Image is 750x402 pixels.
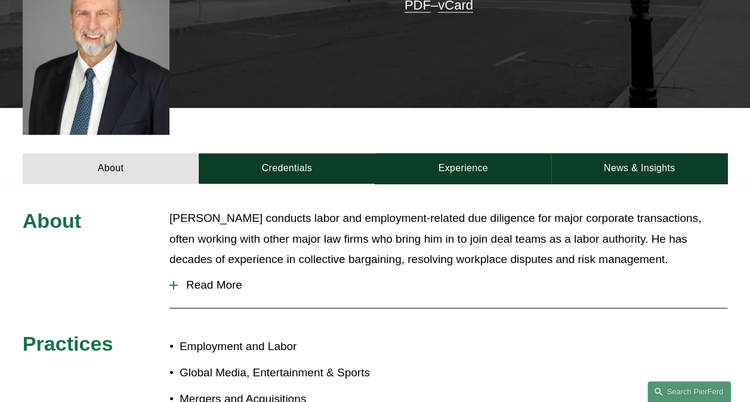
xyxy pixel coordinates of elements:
[647,381,731,402] a: Search this site
[178,279,727,292] span: Read More
[23,332,113,355] span: Practices
[169,270,727,301] button: Read More
[551,153,727,184] a: News & Insights
[375,153,551,184] a: Experience
[180,363,375,383] p: Global Media, Entertainment & Sports
[23,209,81,232] span: About
[199,153,375,184] a: Credentials
[180,336,375,357] p: Employment and Labor
[169,208,727,270] p: [PERSON_NAME] conducts labor and employment-related due diligence for major corporate transaction...
[23,153,199,184] a: About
